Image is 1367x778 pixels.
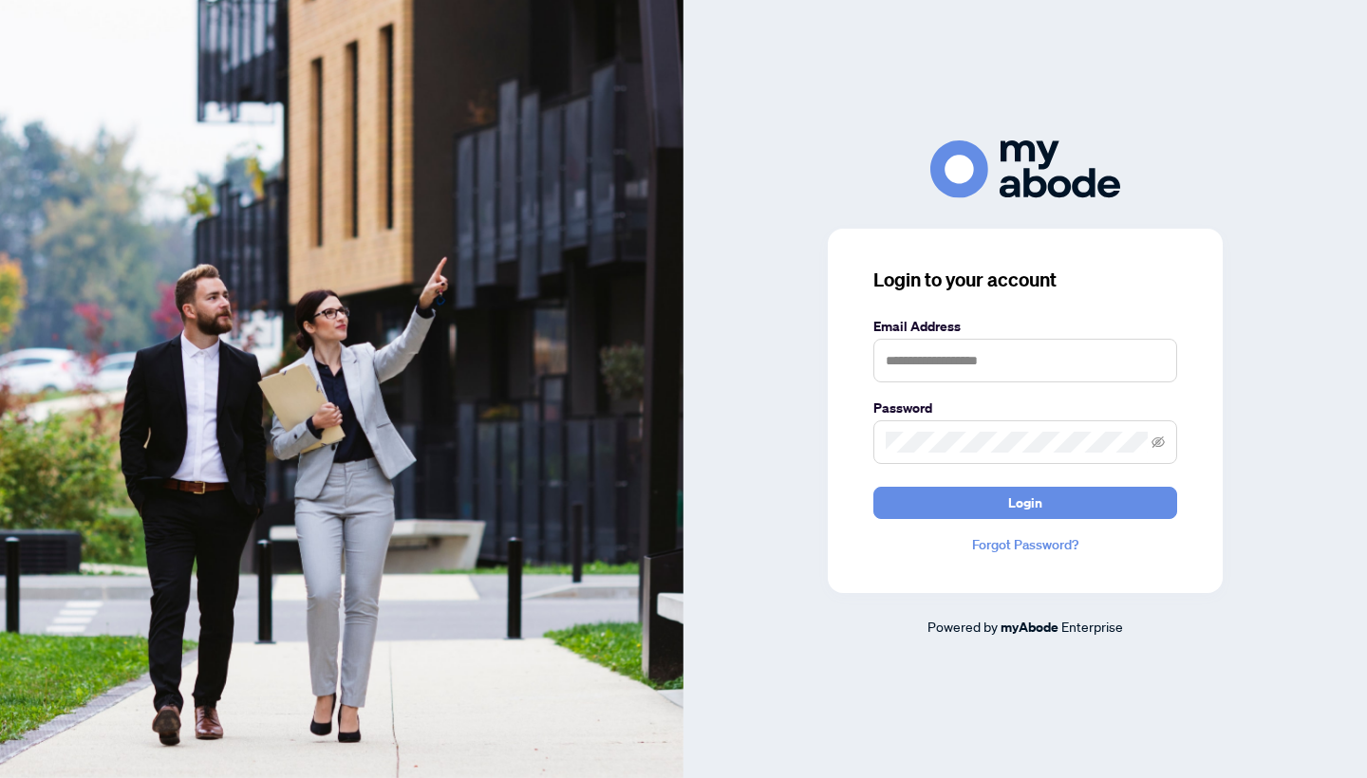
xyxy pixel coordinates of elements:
label: Email Address [873,316,1177,337]
a: Forgot Password? [873,534,1177,555]
button: Login [873,487,1177,519]
span: Login [1008,488,1042,518]
a: myAbode [1001,617,1058,638]
span: Enterprise [1061,618,1123,635]
label: Password [873,398,1177,418]
span: eye-invisible [1152,435,1165,449]
span: Powered by [927,618,998,635]
img: ma-logo [930,140,1120,198]
h3: Login to your account [873,267,1177,293]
